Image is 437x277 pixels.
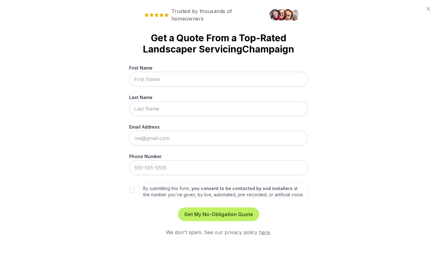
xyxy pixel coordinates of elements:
button: Get My No-Obligation Quote [178,207,259,221]
strong: you consent to be contacted by sod installers [191,186,293,191]
input: me@gmail.com [129,131,308,146]
label: Phone Number [129,153,308,160]
input: 555-555-5555 [129,160,308,175]
div: We don't spam. See our privacy policy . [129,229,308,236]
label: Email Address [129,124,308,130]
label: By submitting this form, at the number you've given, by live, automated, pre-recorded, or artific... [139,183,308,198]
label: First Name [129,65,308,71]
span: Trusted by thousands of homeowners [139,7,266,22]
input: First Name [129,72,308,87]
label: Last Name [129,94,308,101]
strong: Get a Quote From a Top-Rated Landscaper Servicing Champaign [139,32,298,55]
input: Last Name [129,101,308,116]
a: here [259,229,270,235]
